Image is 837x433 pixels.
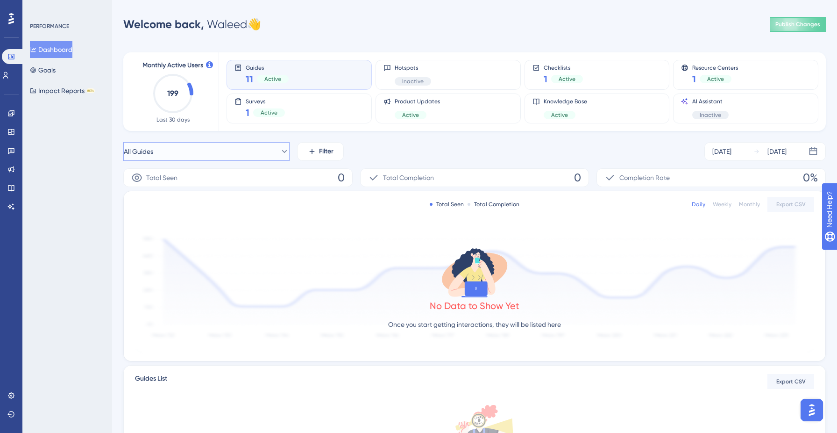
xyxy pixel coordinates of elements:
div: Total Seen [430,201,464,208]
span: Export CSV [776,201,806,208]
span: All Guides [124,146,153,157]
span: Product Updates [395,98,440,105]
span: Resource Centers [692,64,738,71]
button: Export CSV [767,197,814,212]
span: Active [264,75,281,83]
span: Guides [246,64,289,71]
button: Dashboard [30,41,72,58]
div: Monthly [739,201,760,208]
span: Active [402,111,419,119]
button: Impact ReportsBETA [30,82,95,99]
span: Need Help? [22,2,58,14]
span: 0% [803,170,818,185]
span: Publish Changes [775,21,820,28]
span: 1 [692,72,696,86]
span: Filter [319,146,333,157]
span: Knowledge Base [544,98,587,105]
iframe: UserGuiding AI Assistant Launcher [798,396,826,424]
span: 0 [338,170,345,185]
span: AI Assistant [692,98,729,105]
span: 11 [246,72,253,86]
span: Monthly Active Users [142,60,203,71]
button: Publish Changes [770,17,826,32]
span: Last 30 days [156,116,190,123]
span: Checklists [544,64,583,71]
span: Inactive [402,78,424,85]
div: [DATE] [712,146,731,157]
span: Hotspots [395,64,431,72]
span: 0 [574,170,581,185]
span: Active [707,75,724,83]
div: Daily [692,201,705,208]
span: Active [559,75,575,83]
div: Total Completion [468,201,519,208]
span: Active [551,111,568,119]
div: BETA [86,88,95,93]
div: PERFORMANCE [30,22,69,30]
div: Weekly [713,201,731,208]
div: Waleed 👋 [123,17,261,32]
span: Welcome back, [123,17,204,31]
span: Surveys [246,98,285,104]
span: Guides List [135,373,167,390]
div: No Data to Show Yet [430,299,519,312]
button: Filter [297,142,344,161]
button: All Guides [123,142,290,161]
span: Export CSV [776,378,806,385]
p: Once you start getting interactions, they will be listed here [388,319,561,330]
button: Goals [30,62,56,79]
text: 199 [167,89,178,98]
span: Inactive [700,111,721,119]
span: 1 [246,106,249,119]
div: [DATE] [767,146,787,157]
button: Export CSV [767,374,814,389]
span: Active [261,109,277,116]
span: 1 [544,72,547,86]
span: Total Completion [383,172,434,183]
span: Completion Rate [619,172,670,183]
span: Total Seen [146,172,177,183]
